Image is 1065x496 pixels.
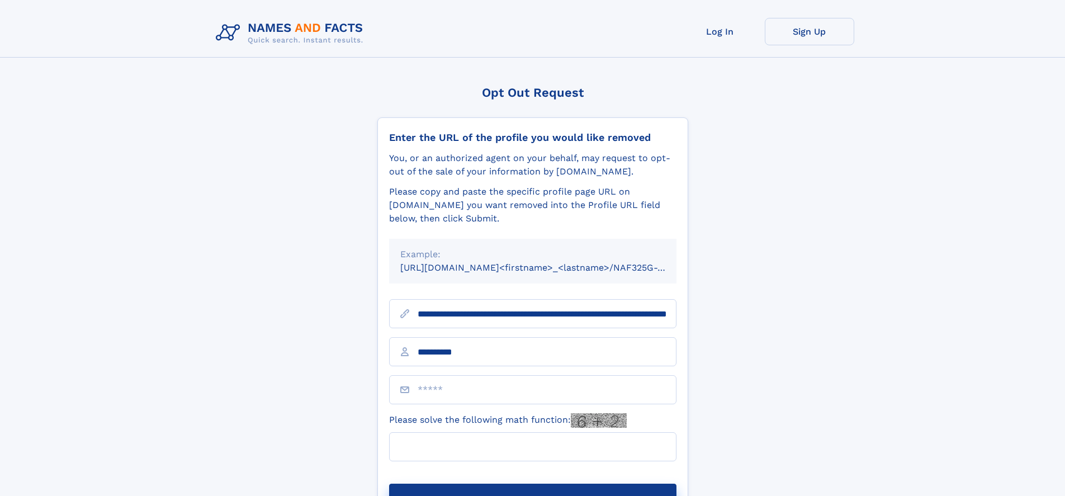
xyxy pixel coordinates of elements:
div: Enter the URL of the profile you would like removed [389,131,676,144]
div: You, or an authorized agent on your behalf, may request to opt-out of the sale of your informatio... [389,152,676,178]
div: Opt Out Request [377,86,688,100]
div: Please copy and paste the specific profile page URL on [DOMAIN_NAME] you want removed into the Pr... [389,185,676,225]
a: Sign Up [765,18,854,45]
a: Log In [675,18,765,45]
label: Please solve the following math function: [389,413,627,428]
small: [URL][DOMAIN_NAME]<firstname>_<lastname>/NAF325G-xxxxxxxx [400,262,698,273]
div: Example: [400,248,665,261]
img: Logo Names and Facts [211,18,372,48]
